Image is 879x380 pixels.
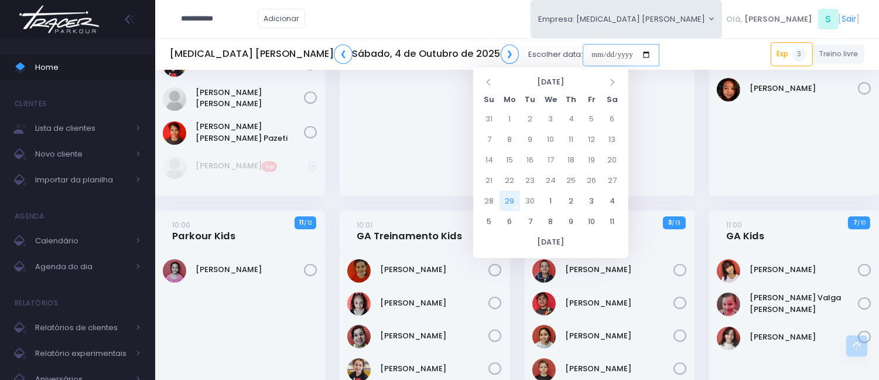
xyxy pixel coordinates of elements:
[668,218,672,227] strong: 3
[15,291,58,315] h4: Relatórios
[172,219,235,242] a: 10:00Parkour Kids
[347,259,371,283] img: Giovana Simões
[520,91,541,108] th: Tu
[565,264,673,276] a: [PERSON_NAME]
[771,42,813,66] a: Exp3
[479,150,500,170] td: 14
[299,218,304,227] strong: 11
[582,191,602,211] td: 3
[500,73,602,91] th: [DATE]
[722,6,864,32] div: [ ]
[582,129,602,150] td: 12
[726,219,764,242] a: 11:00GA Kids
[381,363,489,375] a: [PERSON_NAME]
[853,218,857,227] strong: 7
[35,172,129,188] span: Importar da planilha
[334,45,353,64] a: ❮
[561,211,582,232] td: 9
[565,330,673,342] a: [PERSON_NAME]
[170,45,519,64] h5: [MEDICAL_DATA] [PERSON_NAME] Sábado, 4 de Outubro de 2025
[561,108,582,129] td: 4
[347,292,371,315] img: Giovanna Almeida Lima
[347,325,371,348] img: Helena Maschião Bizin
[520,150,541,170] td: 16
[163,259,186,283] img: Isabella Palma Reis
[532,292,556,315] img: Davi Ettore Giuliano
[520,211,541,232] td: 7
[813,45,865,64] a: Treino livre
[35,346,129,361] span: Relatório experimentais
[357,219,463,242] a: 10:01GA Treinamento Kids
[500,211,520,232] td: 6
[196,160,308,172] a: [PERSON_NAME]Exp
[381,264,489,276] a: [PERSON_NAME]
[520,108,541,129] td: 2
[163,87,186,111] img: Manuela Quintilio Gonçalves Silva
[258,9,306,28] a: Adicionar
[35,147,129,162] span: Novo cliente
[561,129,582,150] td: 11
[541,150,561,170] td: 17
[582,211,602,232] td: 10
[717,327,740,350] img: Maria Alice Bezerra
[582,150,602,170] td: 19
[15,92,46,116] h4: Clientes
[561,150,582,170] td: 18
[500,191,520,211] td: 29
[602,129,623,150] td: 13
[520,170,541,191] td: 23
[541,91,561,108] th: We
[500,129,520,150] td: 8
[479,191,500,211] td: 28
[750,83,858,94] a: [PERSON_NAME]
[501,45,519,64] a: ❯
[541,211,561,232] td: 8
[541,191,561,211] td: 1
[35,121,129,136] span: Lista de clientes
[196,87,304,110] a: [PERSON_NAME] [PERSON_NAME]
[750,292,858,315] a: [PERSON_NAME] Valga [PERSON_NAME]
[479,91,500,108] th: Su
[541,170,561,191] td: 24
[541,108,561,129] td: 3
[163,121,186,145] img: Maria Luísa Pazeti
[582,108,602,129] td: 5
[602,191,623,211] td: 4
[582,170,602,191] td: 26
[479,129,500,150] td: 7
[479,211,500,232] td: 5
[500,91,520,108] th: Mo
[500,150,520,170] td: 15
[196,264,304,276] a: [PERSON_NAME]
[818,9,839,29] span: S
[520,191,541,211] td: 30
[479,108,500,129] td: 31
[381,330,489,342] a: [PERSON_NAME]
[602,108,623,129] td: 6
[172,219,190,230] small: 10:00
[744,13,812,25] span: [PERSON_NAME]
[35,233,129,249] span: Calendário
[717,259,740,283] img: Carolina soares gomes
[35,259,129,274] span: Agenda do dia
[520,129,541,150] td: 9
[532,259,556,283] img: Artur Siqueira
[602,91,623,108] th: Sa
[565,297,673,309] a: [PERSON_NAME]
[602,211,623,232] td: 11
[750,331,858,343] a: [PERSON_NAME]
[304,219,312,226] small: / 12
[500,108,520,129] td: 1
[727,13,743,25] span: Olá,
[15,205,45,228] h4: Agenda
[726,219,742,230] small: 11:00
[717,293,740,316] img: Isabela Maximiano Valga Neves
[479,232,623,252] th: [DATE]
[262,161,277,172] span: Exp
[582,91,602,108] th: Fr
[479,170,500,191] td: 21
[561,170,582,191] td: 25
[170,41,659,68] div: Escolher data:
[541,129,561,150] td: 10
[602,150,623,170] td: 20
